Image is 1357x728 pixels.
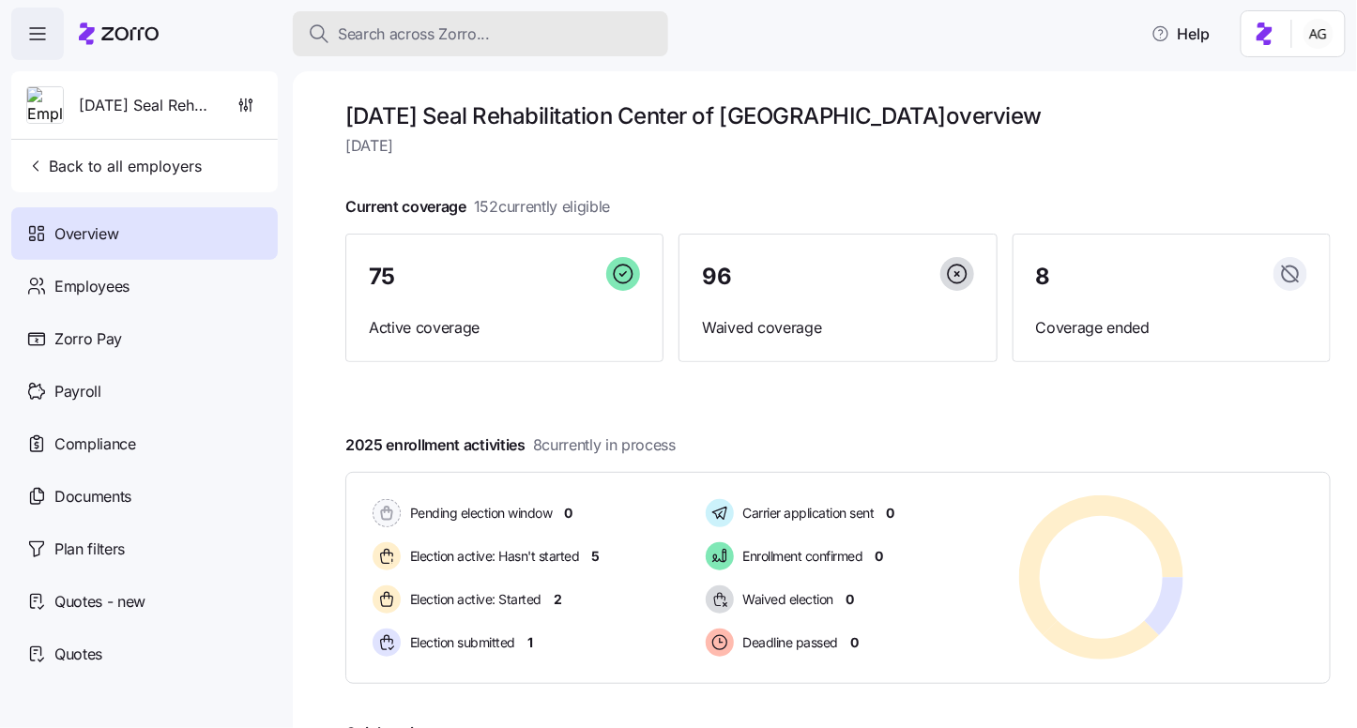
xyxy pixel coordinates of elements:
img: Employer logo [27,87,63,125]
a: Documents [11,470,278,523]
span: Current coverage [345,195,610,219]
span: Overview [54,222,118,246]
a: Zorro Pay [11,312,278,365]
span: Active coverage [369,316,640,340]
a: Quotes - new [11,575,278,628]
span: 2025 enrollment activities [345,433,676,457]
span: Election active: Hasn't started [404,547,580,566]
a: Compliance [11,417,278,470]
span: Coverage ended [1036,316,1307,340]
a: Quotes [11,628,278,680]
span: 0 [876,547,884,566]
span: 2 [554,590,562,609]
span: Search across Zorro... [338,23,490,46]
span: Compliance [54,432,136,456]
span: Waived election [738,590,834,609]
span: Carrier application sent [738,504,875,523]
span: 96 [702,265,731,288]
span: [DATE] [345,134,1331,158]
span: 0 [846,590,854,609]
h1: [DATE] Seal Rehabilitation Center of [GEOGRAPHIC_DATA] overview [345,101,1331,130]
span: Zorro Pay [54,327,122,351]
span: Employees [54,275,130,298]
span: 5 [592,547,601,566]
button: Search across Zorro... [293,11,668,56]
span: Pending election window [404,504,553,523]
span: Documents [54,485,131,508]
span: 152 currently eligible [474,195,610,219]
a: Payroll [11,365,278,417]
span: Help [1151,23,1211,45]
span: 0 [887,504,895,523]
span: Payroll [54,380,101,403]
img: 5fc55c57e0610270ad857448bea2f2d5 [1304,19,1334,49]
span: Election active: Started [404,590,541,609]
span: 0 [565,504,573,523]
span: Election submitted [404,633,515,652]
span: Deadline passed [738,633,839,652]
span: 0 [850,633,859,652]
span: Quotes [54,643,102,666]
a: Employees [11,260,278,312]
span: Enrollment confirmed [738,547,863,566]
span: 8 [1036,265,1051,288]
span: Back to all employers [26,155,202,177]
a: Overview [11,207,278,260]
button: Back to all employers [19,147,209,185]
span: 75 [369,265,395,288]
span: 8 currently in process [533,433,676,457]
button: Help [1136,15,1226,53]
a: Plan filters [11,523,278,575]
span: Waived coverage [702,316,973,340]
span: 1 [527,633,533,652]
span: Plan filters [54,538,125,561]
span: [DATE] Seal Rehabilitation Center of [GEOGRAPHIC_DATA] [79,94,214,117]
span: Quotes - new [54,590,145,614]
